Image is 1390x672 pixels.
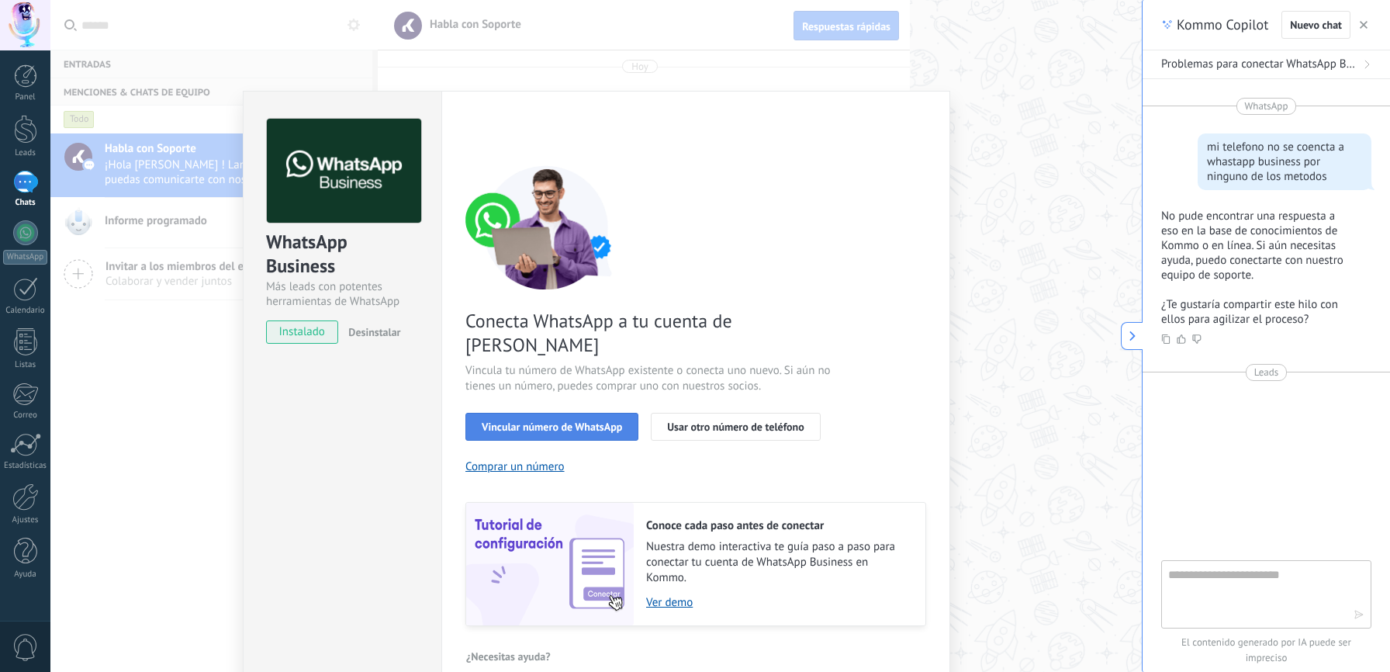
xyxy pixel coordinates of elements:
div: Calendario [3,306,48,316]
div: WhatsApp Business [266,230,419,279]
button: Problemas para conectar WhatsApp Business en el teléfono [1143,50,1390,79]
button: Vincular número de WhatsApp [465,413,638,441]
div: Estadísticas [3,461,48,471]
p: No pude encontrar una respuesta a eso en la base de conocimientos de Kommo o en línea. Si aún nec... [1161,209,1353,282]
div: mi telefono no se coencta a whastapp business por ninguno de los metodos [1207,140,1362,184]
span: instalado [267,320,337,344]
div: WhatsApp [3,250,47,265]
a: Ver demo [646,595,910,610]
button: Nuevo chat [1281,11,1350,39]
span: Vincula tu número de WhatsApp existente o conecta uno nuevo. Si aún no tienes un número, puedes c... [465,363,835,394]
div: Panel [3,92,48,102]
span: El contenido generado por IA puede ser impreciso [1161,635,1371,666]
div: Listas [3,360,48,370]
div: Más leads con potentes herramientas de WhatsApp [266,279,419,309]
span: Desinstalar [348,325,400,339]
span: Vincular número de WhatsApp [482,421,622,432]
span: Nuevo chat [1290,19,1342,30]
div: Correo [3,410,48,421]
p: ¿Te gustaría compartir este hilo con ellos para agilizar el proceso? [1161,297,1353,327]
button: ¿Necesitas ayuda? [465,645,552,668]
span: Conecta WhatsApp a tu cuenta de [PERSON_NAME] [465,309,835,357]
button: Usar otro número de teléfono [651,413,820,441]
div: Leads [3,148,48,158]
span: ¿Necesitas ayuda? [466,651,551,662]
div: Ajustes [3,515,48,525]
img: connect number [465,165,628,289]
span: WhatsApp [1245,99,1288,114]
span: Leads [1254,365,1278,380]
h2: Conoce cada paso antes de conectar [646,518,910,533]
div: Chats [3,198,48,208]
span: Problemas para conectar WhatsApp Business en el teléfono [1161,57,1359,72]
button: Desinstalar [342,320,400,344]
div: Ayuda [3,570,48,580]
button: Comprar un número [465,459,565,474]
span: Kommo Copilot [1177,16,1268,34]
img: logo_main.png [267,119,421,223]
span: Usar otro número de teléfono [667,421,804,432]
span: Nuestra demo interactiva te guía paso a paso para conectar tu cuenta de WhatsApp Business en Kommo. [646,539,910,586]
